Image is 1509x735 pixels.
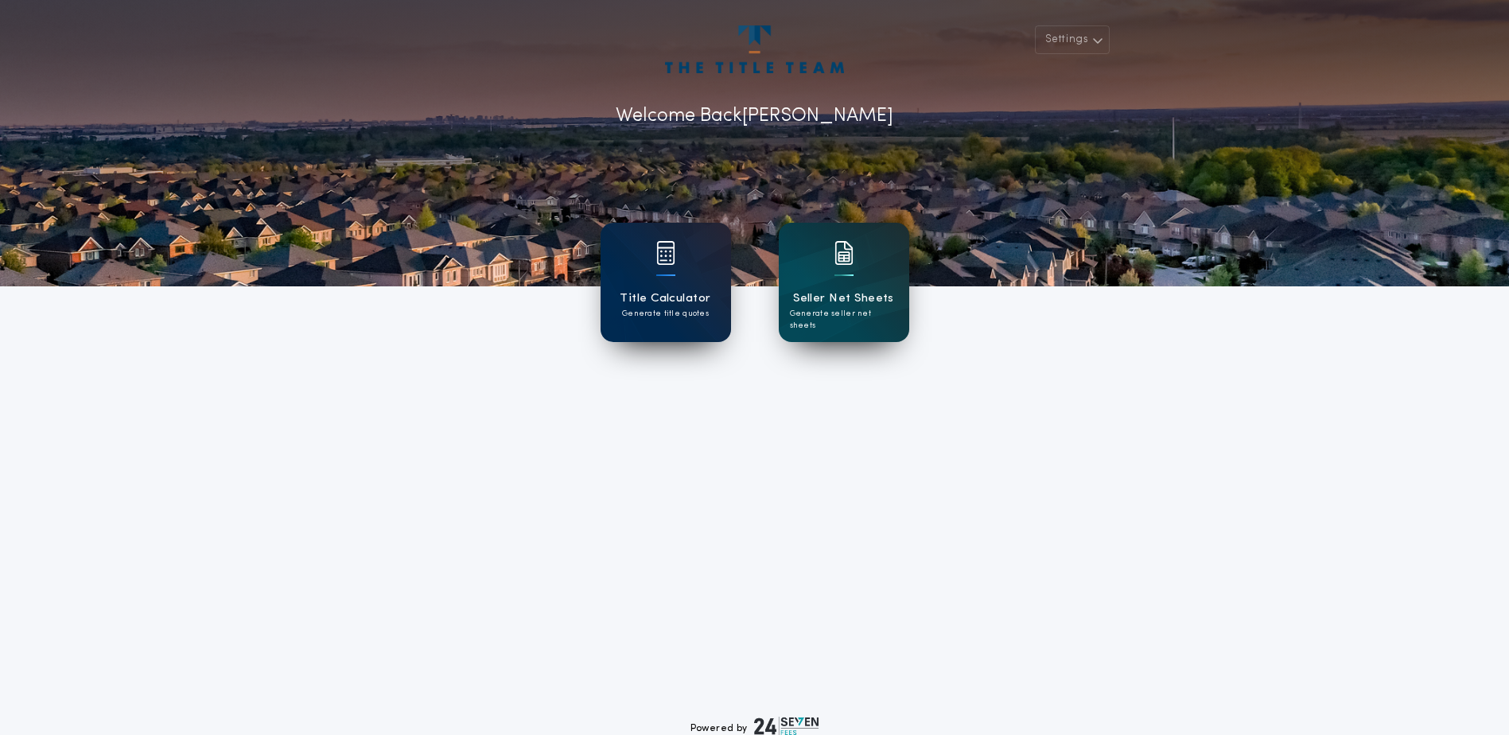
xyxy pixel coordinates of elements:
[665,25,843,73] img: account-logo
[620,290,710,308] h1: Title Calculator
[779,223,909,342] a: card iconSeller Net SheetsGenerate seller net sheets
[601,223,731,342] a: card iconTitle CalculatorGenerate title quotes
[656,241,675,265] img: card icon
[622,308,709,320] p: Generate title quotes
[790,308,898,332] p: Generate seller net sheets
[1035,25,1110,54] button: Settings
[834,241,854,265] img: card icon
[793,290,894,308] h1: Seller Net Sheets
[616,102,893,130] p: Welcome Back [PERSON_NAME]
